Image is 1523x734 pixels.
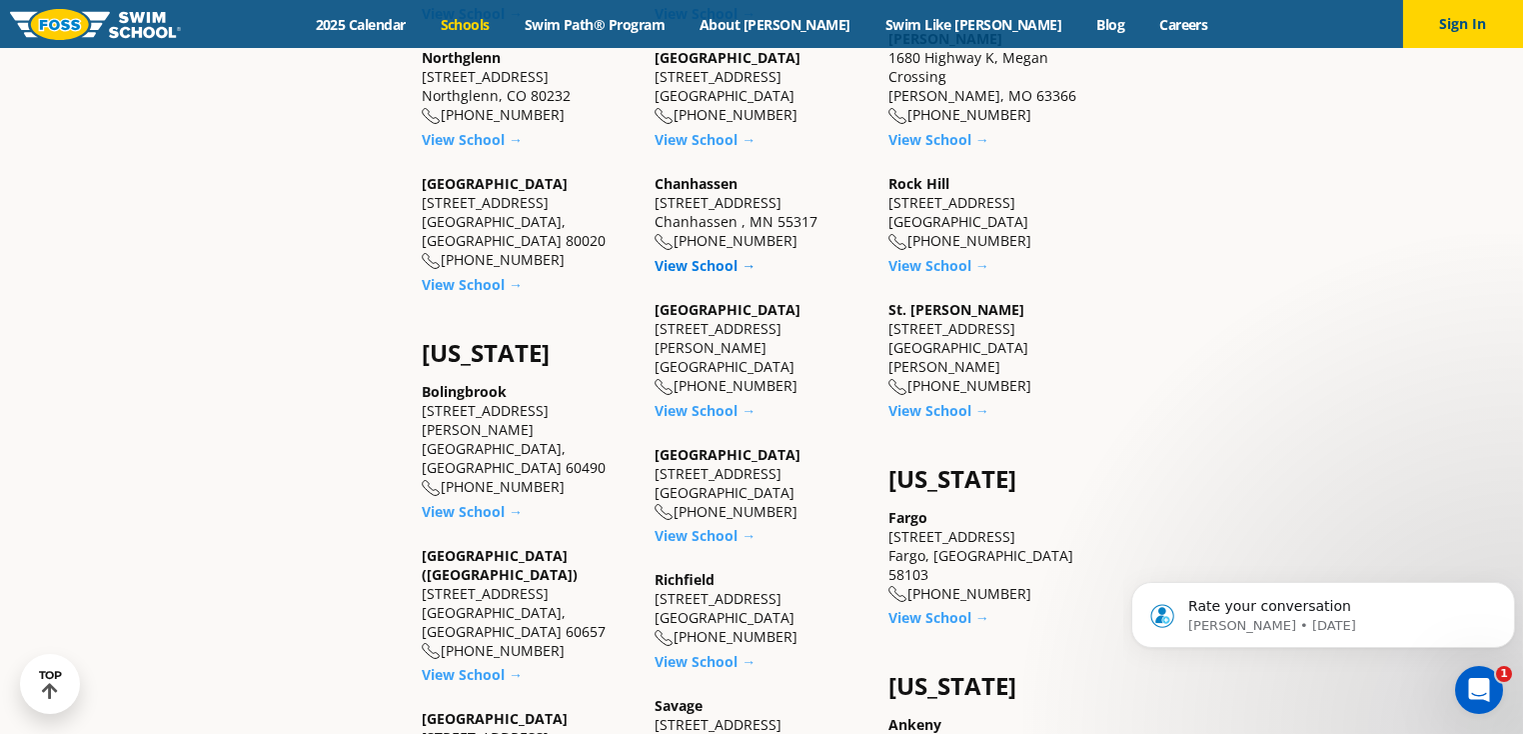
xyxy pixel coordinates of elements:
div: [STREET_ADDRESS][PERSON_NAME] [GEOGRAPHIC_DATA] [PHONE_NUMBER] [655,300,867,396]
a: Careers [1142,15,1225,34]
a: Chanhassen [655,174,738,193]
img: location-phone-o-icon.svg [888,586,907,603]
a: Rock Hill [888,174,949,193]
div: [STREET_ADDRESS] [GEOGRAPHIC_DATA], [GEOGRAPHIC_DATA] 80020 [PHONE_NUMBER] [422,174,635,270]
a: Schools [423,15,507,34]
a: [GEOGRAPHIC_DATA] [422,174,568,193]
a: Ankeny [888,715,941,734]
iframe: Intercom notifications message [1123,540,1523,680]
div: 1680 Highway K, Megan Crossing [PERSON_NAME], MO 63366 [PHONE_NUMBER] [888,29,1101,125]
div: [STREET_ADDRESS] [GEOGRAPHIC_DATA] [PHONE_NUMBER] [655,445,867,522]
a: [GEOGRAPHIC_DATA] [655,445,800,464]
a: Swim Like [PERSON_NAME] [867,15,1079,34]
img: location-phone-o-icon.svg [655,504,674,521]
a: St. [PERSON_NAME] [888,300,1024,319]
a: View School → [655,652,756,671]
div: [STREET_ADDRESS] Chanhassen , MN 55317 [PHONE_NUMBER] [655,174,867,251]
a: View School → [655,526,756,545]
img: location-phone-o-icon.svg [655,630,674,647]
a: Savage [655,696,703,715]
div: [STREET_ADDRESS] [GEOGRAPHIC_DATA] [PHONE_NUMBER] [655,570,867,647]
div: [STREET_ADDRESS] [GEOGRAPHIC_DATA] [PHONE_NUMBER] [655,48,867,125]
a: View School → [422,665,523,684]
a: [GEOGRAPHIC_DATA] [655,300,800,319]
div: [STREET_ADDRESS][PERSON_NAME] [GEOGRAPHIC_DATA], [GEOGRAPHIC_DATA] 60490 [PHONE_NUMBER] [422,382,635,497]
img: location-phone-o-icon.svg [422,643,441,660]
a: View School → [422,502,523,521]
img: location-phone-o-icon.svg [655,234,674,251]
a: [GEOGRAPHIC_DATA] [422,709,568,728]
a: View School → [888,130,989,149]
img: FOSS Swim School Logo [10,9,181,40]
span: 1 [1496,666,1512,682]
img: location-phone-o-icon.svg [422,108,441,125]
a: Northglenn [422,48,501,67]
h4: [US_STATE] [422,339,635,367]
iframe: Intercom live chat [1455,666,1503,714]
img: location-phone-o-icon.svg [888,234,907,251]
div: [STREET_ADDRESS] Northglenn, CO 80232 [PHONE_NUMBER] [422,48,635,125]
a: Bolingbrook [422,382,507,401]
a: About [PERSON_NAME] [683,15,868,34]
a: 2025 Calendar [298,15,423,34]
a: Blog [1079,15,1142,34]
a: Swim Path® Program [507,15,682,34]
a: View School → [655,401,756,420]
h4: [US_STATE] [888,672,1101,700]
div: [STREET_ADDRESS] [GEOGRAPHIC_DATA][PERSON_NAME] [PHONE_NUMBER] [888,300,1101,396]
a: Richfield [655,570,715,589]
img: location-phone-o-icon.svg [888,108,907,125]
a: [GEOGRAPHIC_DATA] ([GEOGRAPHIC_DATA]) [422,546,578,584]
img: location-phone-o-icon.svg [422,253,441,270]
a: View School → [422,130,523,149]
img: location-phone-o-icon.svg [888,379,907,396]
div: TOP [39,669,62,700]
div: [STREET_ADDRESS] [GEOGRAPHIC_DATA] [PHONE_NUMBER] [888,174,1101,251]
img: location-phone-o-icon.svg [655,379,674,396]
div: [STREET_ADDRESS] [GEOGRAPHIC_DATA], [GEOGRAPHIC_DATA] 60657 [PHONE_NUMBER] [422,546,635,661]
a: View School → [888,608,989,627]
a: View School → [888,401,989,420]
a: View School → [422,275,523,294]
a: Fargo [888,508,927,527]
h4: [US_STATE] [888,465,1101,493]
a: View School → [655,130,756,149]
a: [GEOGRAPHIC_DATA] [655,48,800,67]
div: [STREET_ADDRESS] Fargo, [GEOGRAPHIC_DATA] 58103 [PHONE_NUMBER] [888,508,1101,604]
a: View School → [888,256,989,275]
a: View School → [655,256,756,275]
img: location-phone-o-icon.svg [422,480,441,497]
img: location-phone-o-icon.svg [655,108,674,125]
